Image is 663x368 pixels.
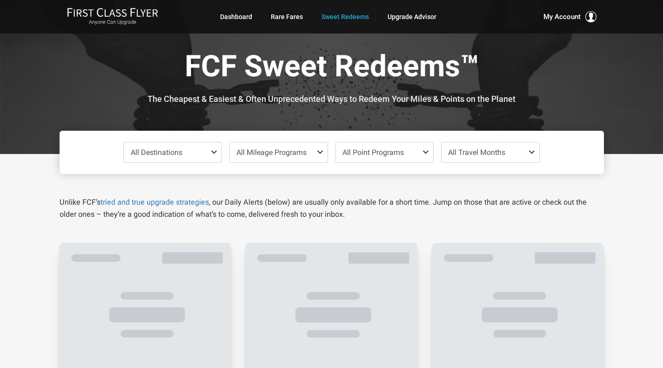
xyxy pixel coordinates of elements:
button: My Account [543,11,596,22]
small: Anyone Can Upgrade [67,19,158,26]
a: Rare Fares [271,8,303,25]
a: Sweet Redeems [321,8,369,25]
h3: The Cheapest & Easiest & Often Unprecedented Ways to Redeem Your Miles & Points on the Planet [67,94,597,104]
a: Dashboard [220,8,252,25]
h1: FCF Sweet Redeems™ [67,50,597,86]
span: All Destinations [131,148,182,157]
span: All Point Programs [342,148,404,157]
p: Unlike FCF’s , our Daily Alerts (below) are usually only available for a short time. Jump on thos... [60,196,604,221]
span: All Travel Months [448,148,505,157]
a: Upgrade Advisor [388,8,436,25]
span: All Mileage Programs [236,148,307,157]
span: My Account [543,11,581,22]
a: tried and true upgrade strategies [100,198,209,207]
img: First Class Flyer [67,7,158,17]
a: First Class FlyerAnyone Can Upgrade [67,7,158,26]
